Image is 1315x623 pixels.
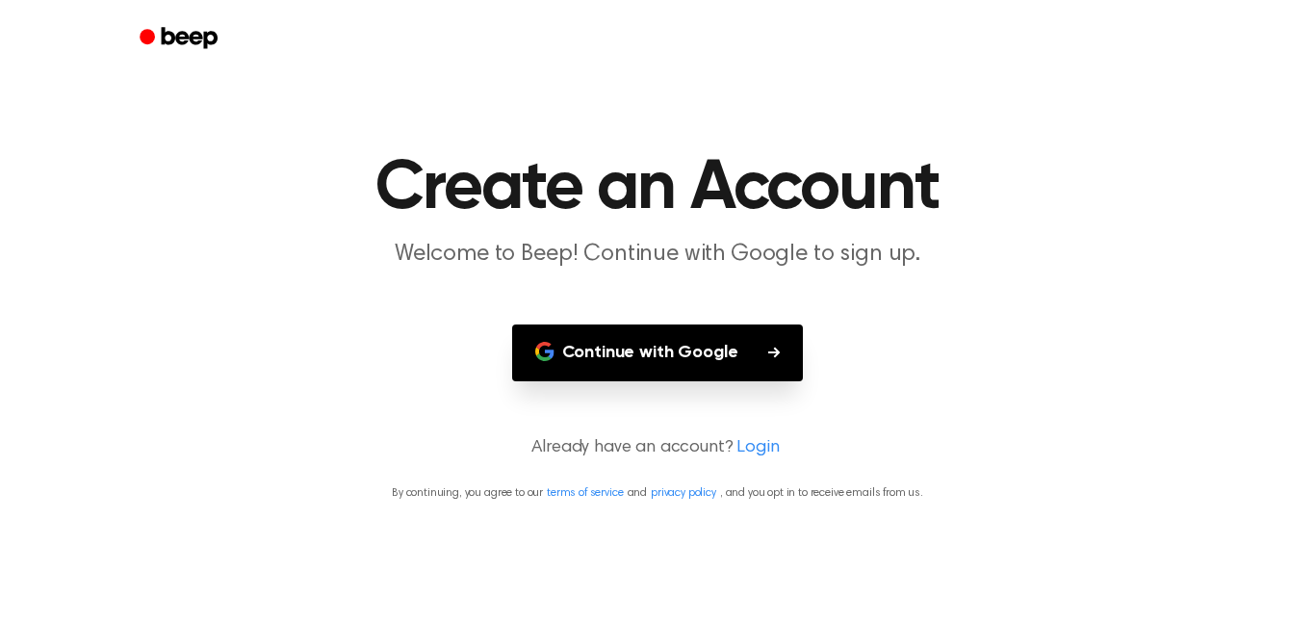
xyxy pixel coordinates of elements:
[288,239,1027,271] p: Welcome to Beep! Continue with Google to sign up.
[547,487,623,499] a: terms of service
[736,435,779,461] a: Login
[126,20,235,58] a: Beep
[651,487,716,499] a: privacy policy
[512,324,804,381] button: Continue with Google
[23,435,1292,461] p: Already have an account?
[165,154,1150,223] h1: Create an Account
[23,484,1292,502] p: By continuing, you agree to our and , and you opt in to receive emails from us.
